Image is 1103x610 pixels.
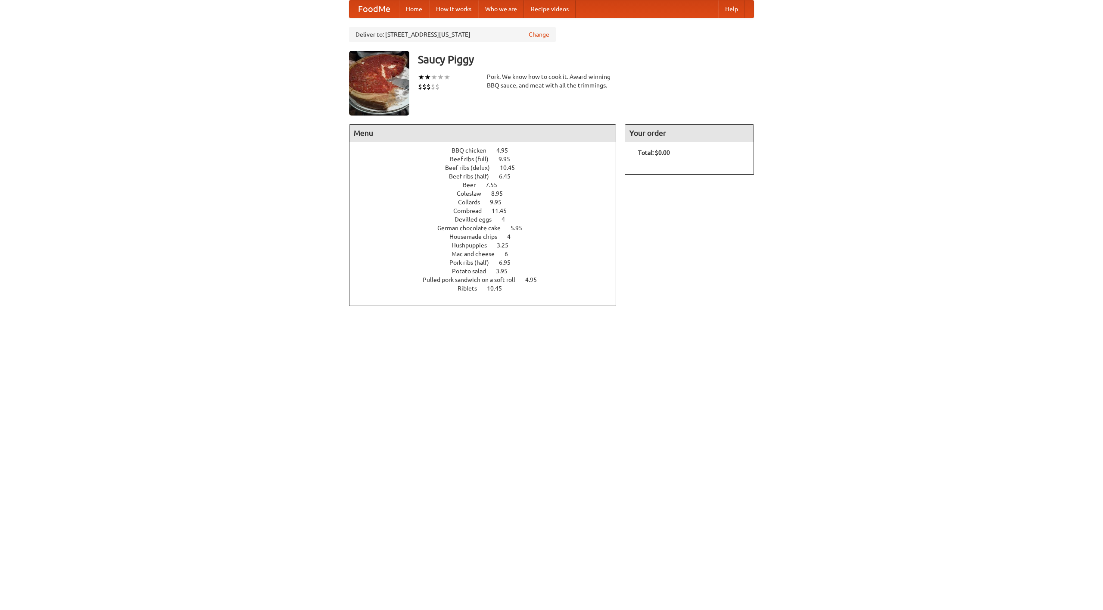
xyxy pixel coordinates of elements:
span: Cornbread [453,207,490,214]
a: Help [718,0,745,18]
span: Devilled eggs [455,216,500,223]
span: 6.45 [499,173,519,180]
span: 8.95 [491,190,511,197]
span: 6 [505,250,517,257]
div: Deliver to: [STREET_ADDRESS][US_STATE] [349,27,556,42]
span: 11.45 [492,207,515,214]
a: Change [529,30,549,39]
span: Pork ribs (half) [449,259,498,266]
b: Total: $0.00 [638,149,670,156]
span: 6.95 [499,259,519,266]
span: 10.45 [487,285,511,292]
span: 10.45 [500,164,523,171]
span: Coleslaw [457,190,490,197]
a: Pork ribs (half) 6.95 [449,259,527,266]
li: $ [435,82,439,91]
span: Beef ribs (delux) [445,164,499,171]
a: Potato salad 3.95 [452,268,523,275]
a: Beef ribs (delux) 10.45 [445,164,531,171]
span: 4.95 [496,147,517,154]
a: Devilled eggs 4 [455,216,521,223]
a: FoodMe [349,0,399,18]
span: 3.25 [497,242,517,249]
li: $ [422,82,427,91]
a: Cornbread 11.45 [453,207,523,214]
h4: Your order [625,125,754,142]
span: 5.95 [511,225,531,231]
li: $ [427,82,431,91]
span: Mac and cheese [452,250,503,257]
a: German chocolate cake 5.95 [437,225,538,231]
span: 7.55 [486,181,506,188]
a: BBQ chicken 4.95 [452,147,524,154]
a: Recipe videos [524,0,576,18]
span: Riblets [458,285,486,292]
span: 4 [507,233,519,240]
li: ★ [424,72,431,82]
span: Hushpuppies [452,242,495,249]
a: Hushpuppies 3.25 [452,242,524,249]
li: $ [431,82,435,91]
a: Beer 7.55 [463,181,513,188]
a: Mac and cheese 6 [452,250,524,257]
span: Beef ribs (full) [450,156,497,163]
a: Coleslaw 8.95 [457,190,519,197]
span: Beef ribs (half) [449,173,498,180]
a: Housemade chips 4 [449,233,527,240]
span: Beer [463,181,484,188]
li: ★ [431,72,437,82]
img: angular.jpg [349,51,409,116]
h4: Menu [349,125,616,142]
h3: Saucy Piggy [418,51,754,68]
span: 9.95 [499,156,519,163]
span: 4 [502,216,514,223]
a: Beef ribs (half) 6.45 [449,173,527,180]
span: 3.95 [496,268,516,275]
span: Pulled pork sandwich on a soft roll [423,276,524,283]
a: Beef ribs (full) 9.95 [450,156,526,163]
li: ★ [437,72,444,82]
span: 9.95 [490,199,510,206]
li: ★ [418,72,424,82]
span: German chocolate cake [437,225,509,231]
span: Collards [458,199,489,206]
span: Housemade chips [449,233,506,240]
a: Collards 9.95 [458,199,517,206]
a: Home [399,0,429,18]
div: Pork. We know how to cook it. Award-winning BBQ sauce, and meat with all the trimmings. [487,72,616,90]
span: BBQ chicken [452,147,495,154]
a: Who we are [478,0,524,18]
li: ★ [444,72,450,82]
a: Riblets 10.45 [458,285,518,292]
a: Pulled pork sandwich on a soft roll 4.95 [423,276,553,283]
li: $ [418,82,422,91]
span: Potato salad [452,268,495,275]
a: How it works [429,0,478,18]
span: 4.95 [525,276,545,283]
